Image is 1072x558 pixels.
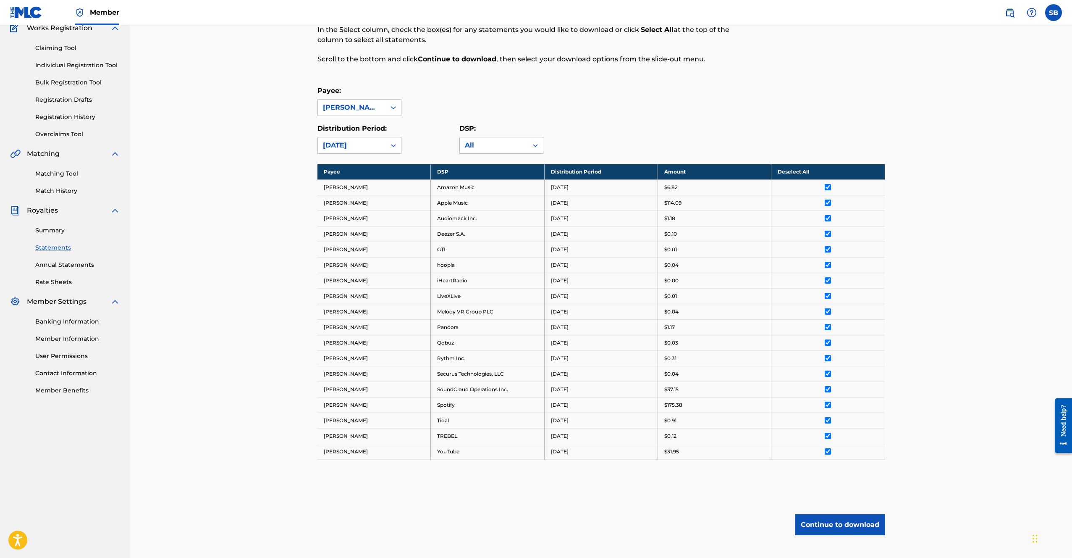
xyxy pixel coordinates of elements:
[664,339,678,347] p: $0.03
[431,444,544,459] td: YouTube
[317,242,431,257] td: [PERSON_NAME]
[1033,526,1038,551] div: Drag
[544,288,658,304] td: [DATE]
[664,370,679,378] p: $0.04
[544,179,658,195] td: [DATE]
[317,226,431,242] td: [PERSON_NAME]
[317,195,431,211] td: [PERSON_NAME]
[317,304,431,319] td: [PERSON_NAME]
[1048,392,1072,460] iframe: Resource Center
[317,179,431,195] td: [PERSON_NAME]
[35,61,120,70] a: Individual Registration Tool
[35,278,120,287] a: Rate Sheets
[664,324,675,331] p: $1.17
[431,366,544,382] td: Securus Technologies, LLC
[1005,8,1015,18] img: search
[10,149,21,159] img: Matching
[110,205,120,216] img: expand
[664,401,682,409] p: $175.38
[544,397,658,413] td: [DATE]
[110,23,120,33] img: expand
[664,292,677,300] p: $0.01
[317,335,431,350] td: [PERSON_NAME]
[35,95,120,104] a: Registration Drafts
[1045,4,1062,21] div: User Menu
[431,257,544,273] td: hoopla
[431,273,544,288] td: iHeartRadio
[75,8,85,18] img: Top Rightsholder
[317,319,431,335] td: [PERSON_NAME]
[544,366,658,382] td: [DATE]
[544,382,658,397] td: [DATE]
[90,8,119,17] span: Member
[544,428,658,444] td: [DATE]
[664,230,677,238] p: $0.10
[658,164,771,179] th: Amount
[317,428,431,444] td: [PERSON_NAME]
[35,243,120,252] a: Statements
[27,297,86,307] span: Member Settings
[35,317,120,326] a: Banking Information
[459,124,476,132] label: DSP:
[1023,4,1040,21] div: Help
[465,140,523,150] div: All
[418,55,496,63] strong: Continue to download
[323,140,381,150] div: [DATE]
[10,6,42,18] img: MLC Logo
[35,386,120,395] a: Member Benefits
[317,288,431,304] td: [PERSON_NAME]
[35,352,120,361] a: User Permissions
[317,397,431,413] td: [PERSON_NAME]
[10,23,21,33] img: Works Registration
[544,226,658,242] td: [DATE]
[431,304,544,319] td: Melody VR Group PLC
[1027,8,1037,18] img: help
[544,444,658,459] td: [DATE]
[431,179,544,195] td: Amazon Music
[35,113,120,121] a: Registration History
[664,355,676,362] p: $0.31
[431,428,544,444] td: TREBEL
[323,103,381,113] div: [PERSON_NAME]
[35,44,120,53] a: Claiming Tool
[664,417,676,424] p: $0.91
[431,350,544,366] td: Rythm Inc.
[544,211,658,226] td: [DATE]
[544,319,658,335] td: [DATE]
[317,350,431,366] td: [PERSON_NAME]
[317,413,431,428] td: [PERSON_NAME]
[317,124,387,132] label: Distribution Period:
[544,350,658,366] td: [DATE]
[664,184,678,191] p: $6.82
[544,195,658,211] td: [DATE]
[641,26,674,34] strong: Select All
[544,304,658,319] td: [DATE]
[431,226,544,242] td: Deezer S.A.
[10,297,20,307] img: Member Settings
[27,23,92,33] span: Works Registration
[664,199,681,207] p: $114.09
[10,205,20,216] img: Royalties
[110,297,120,307] img: expand
[431,242,544,257] td: GTL
[317,211,431,226] td: [PERSON_NAME]
[35,169,120,178] a: Matching Tool
[110,149,120,159] img: expand
[431,195,544,211] td: Apple Music
[1030,518,1072,558] iframe: Chat Widget
[795,514,885,535] button: Continue to download
[35,334,120,343] a: Member Information
[35,226,120,235] a: Summary
[317,87,341,95] label: Payee:
[664,215,675,222] p: $1.18
[317,257,431,273] td: [PERSON_NAME]
[664,386,679,393] p: $37.15
[431,335,544,350] td: Qobuz
[544,413,658,428] td: [DATE]
[664,277,679,284] p: $0.00
[35,130,120,139] a: Overclaims Tool
[544,164,658,179] th: Distribution Period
